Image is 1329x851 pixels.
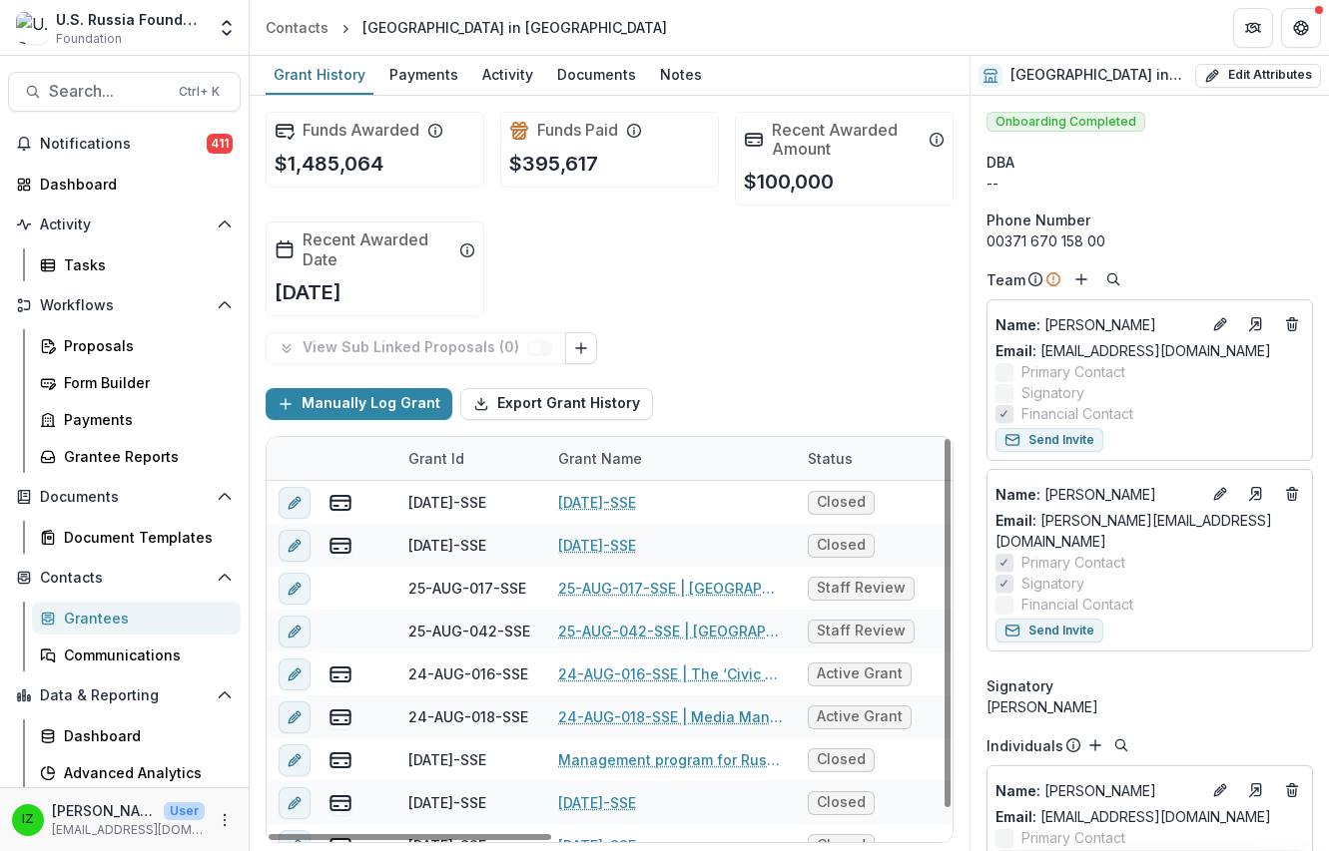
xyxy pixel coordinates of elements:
button: Send Invite [996,619,1103,642]
button: Edit [1208,778,1232,802]
span: Primary Contact [1021,552,1125,573]
p: [PERSON_NAME] [996,484,1200,505]
a: 25-AUG-042-SSE | [GEOGRAPHIC_DATA] in [GEOGRAPHIC_DATA] - 2025 - Grant Proposal Application ([DATE]) [558,621,784,641]
p: [DATE] [275,277,341,307]
a: Grant History [266,56,373,95]
button: Deletes [1280,482,1304,506]
a: Go to contact [1240,774,1272,806]
div: U.S. Russia Foundation [56,9,205,30]
button: View Sub Linked Proposals (0) [266,332,566,364]
p: $395,617 [509,149,598,179]
button: Export Grant History [460,388,653,420]
div: -- [987,173,1313,194]
h2: Recent Awarded Amount [772,121,921,159]
div: 24-AUG-018-SSE [408,706,528,727]
div: Document Templates [64,527,225,548]
img: U.S. Russia Foundation [16,12,48,44]
button: view-payments [329,704,352,728]
button: Link Grants [565,332,597,364]
button: Edit Attributes [1195,64,1321,88]
span: Closed [817,751,866,768]
button: Edit [1208,312,1232,336]
div: Activity [474,60,541,89]
h2: [GEOGRAPHIC_DATA] in [GEOGRAPHIC_DATA] [1010,67,1187,84]
div: 24-AUG-016-SSE [408,663,528,684]
div: 00371 670 158 00 [987,230,1313,251]
h2: Funds Paid [537,121,618,140]
a: Email: [EMAIL_ADDRESS][DOMAIN_NAME] [996,806,1271,827]
div: [DATE]-SSE [408,535,486,556]
div: Advanced Analytics [64,762,225,783]
span: Signatory [987,675,1053,696]
span: Financial Contact [1021,594,1133,615]
a: Email: [PERSON_NAME][EMAIL_ADDRESS][DOMAIN_NAME] [996,510,1304,552]
a: Name: [PERSON_NAME] [996,780,1200,801]
p: $100,000 [744,167,834,197]
span: Staff Review [817,623,906,639]
span: Active Grant [817,665,903,682]
p: Individuals [987,735,1063,756]
span: Closed [817,794,866,811]
div: Igor Zevelev [22,813,34,826]
a: Document Templates [32,521,241,554]
span: Signatory [1021,573,1084,594]
button: edit [279,700,311,732]
a: Payments [381,56,466,95]
p: Team [987,269,1025,290]
div: Status [796,437,946,480]
a: Go to contact [1240,308,1272,340]
button: Deletes [1280,778,1304,802]
p: [PERSON_NAME] [996,780,1200,801]
div: [GEOGRAPHIC_DATA] in [GEOGRAPHIC_DATA] [362,17,667,38]
a: Documents [549,56,644,95]
button: More [213,808,237,832]
button: edit [279,657,311,689]
button: view-payments [329,661,352,685]
a: Notes [652,56,710,95]
div: Grant Name [546,448,654,469]
span: Email: [996,512,1036,529]
div: Grant Name [546,437,796,480]
div: Proposals [64,335,225,356]
button: view-payments [329,790,352,814]
span: Search... [49,82,167,101]
div: 25-AUG-042-SSE [408,621,530,641]
button: Add [1069,267,1093,291]
a: [DATE]-SSE [558,492,636,513]
div: Ctrl + K [175,81,224,103]
span: Workflows [40,297,209,314]
a: Advanced Analytics [32,756,241,789]
div: Payments [64,409,225,430]
span: Name : [996,782,1040,799]
a: Contacts [258,13,336,42]
nav: breadcrumb [258,13,675,42]
div: Documents [549,60,644,89]
a: Go to contact [1240,478,1272,510]
button: view-payments [329,490,352,514]
button: edit [279,486,311,518]
button: Open Activity [8,209,241,240]
span: Data & Reporting [40,687,209,704]
a: Dashboard [32,719,241,752]
a: Form Builder [32,366,241,399]
p: $1,485,064 [275,149,383,179]
h2: Recent Awarded Date [303,230,451,268]
div: Status [796,448,865,469]
div: Dashboard [40,174,225,195]
button: edit [279,529,311,561]
div: [DATE]-SSE [408,792,486,813]
div: Communications [64,644,225,665]
a: Name: [PERSON_NAME] [996,314,1200,335]
div: Contacts [266,17,329,38]
span: Notifications [40,136,207,153]
span: Contacts [40,570,209,587]
a: Management program for Russian Media Entrepreneurs [558,749,784,770]
span: Name : [996,486,1040,503]
span: Documents [40,489,209,506]
button: Notifications411 [8,128,241,160]
button: view-payments [329,533,352,557]
div: Amount Awarded [946,437,1095,480]
span: Phone Number [987,210,1090,230]
a: 24-AUG-016-SSE | The ‘Civic Education for Responsible Citizenship’ 2024-26 Project [558,663,784,684]
span: Signatory [1021,382,1084,403]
